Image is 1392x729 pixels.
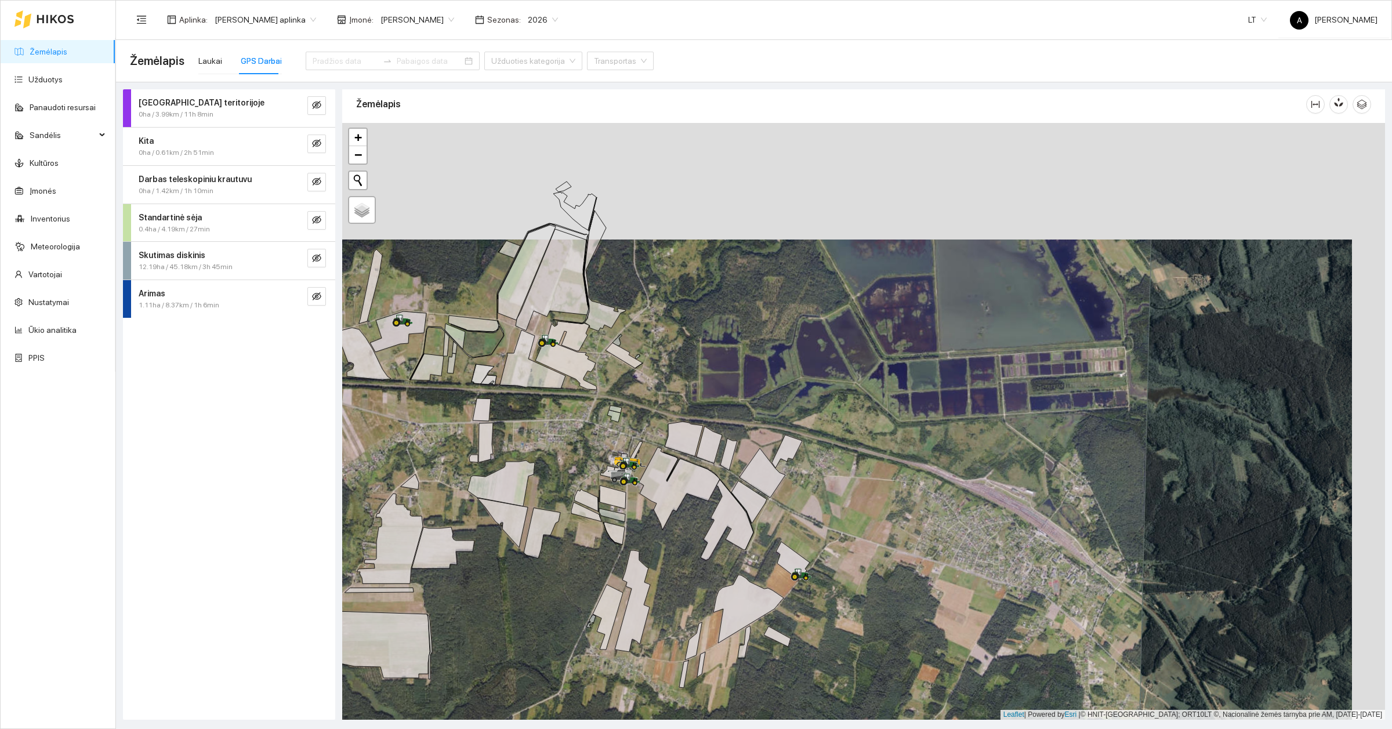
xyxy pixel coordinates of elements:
a: Zoom out [349,146,367,164]
div: Laukai [198,55,222,67]
strong: Darbas teleskopiniu krautuvu [139,175,252,184]
a: Zoom in [349,129,367,146]
div: Darbas teleskopiniu krautuvu0ha / 1.42km / 1h 10mineye-invisible [123,166,335,204]
button: eye-invisible [307,173,326,191]
span: 0ha / 0.61km / 2h 51min [139,147,214,158]
a: Vartotojai [28,270,62,279]
span: 1.11ha / 8.37km / 1h 6min [139,300,219,311]
a: Žemėlapis [30,47,67,56]
a: Meteorologija [31,242,80,251]
a: Nustatymai [28,298,69,307]
span: 0ha / 1.42km / 1h 10min [139,186,213,197]
span: shop [337,15,346,24]
a: Įmonės [30,186,56,195]
span: swap-right [383,56,392,66]
span: − [354,147,362,162]
div: Skutimas diskinis12.19ha / 45.18km / 3h 45mineye-invisible [123,242,335,280]
span: 12.19ha / 45.18km / 3h 45min [139,262,233,273]
strong: [GEOGRAPHIC_DATA] teritorijoje [139,98,264,107]
input: Pabaigos data [397,55,462,67]
a: Kultūros [30,158,59,168]
span: layout [167,15,176,24]
span: Žemėlapis [130,52,184,70]
span: to [383,56,392,66]
button: Initiate a new search [349,172,367,189]
span: eye-invisible [312,253,321,264]
span: eye-invisible [312,139,321,150]
a: Esri [1065,710,1077,719]
span: LT [1248,11,1267,28]
button: eye-invisible [307,287,326,306]
span: + [354,130,362,144]
a: Ūkio analitika [28,325,77,335]
span: 0.4ha / 4.19km / 27min [139,224,210,235]
div: Standartinė sėja0.4ha / 4.19km / 27mineye-invisible [123,204,335,242]
button: menu-fold [130,8,153,31]
div: Arimas1.11ha / 8.37km / 1h 6mineye-invisible [123,280,335,318]
span: menu-fold [136,14,147,25]
button: eye-invisible [307,211,326,230]
span: 0ha / 3.99km / 11h 8min [139,109,213,120]
div: Žemėlapis [356,88,1306,121]
strong: Standartinė sėja [139,213,202,222]
span: Įmonė : [349,13,374,26]
span: column-width [1307,100,1324,109]
div: GPS Darbai [241,55,282,67]
span: Sezonas : [487,13,521,26]
div: [GEOGRAPHIC_DATA] teritorijoje0ha / 3.99km / 11h 8mineye-invisible [123,89,335,127]
strong: Arimas [139,289,165,298]
span: eye-invisible [312,177,321,188]
span: | [1079,710,1081,719]
div: | Powered by © HNIT-[GEOGRAPHIC_DATA]; ORT10LT ©, Nacionalinė žemės tarnyba prie AM, [DATE]-[DATE] [1000,710,1385,720]
a: Leaflet [1003,710,1024,719]
a: Panaudoti resursai [30,103,96,112]
span: calendar [475,15,484,24]
span: eye-invisible [312,292,321,303]
a: Layers [349,197,375,223]
span: eye-invisible [312,215,321,226]
span: Sandėlis [30,124,96,147]
strong: Skutimas diskinis [139,251,205,260]
span: [PERSON_NAME] [1290,15,1377,24]
button: eye-invisible [307,96,326,115]
span: A [1297,11,1302,30]
span: 2026 [528,11,558,28]
div: Kita0ha / 0.61km / 2h 51mineye-invisible [123,128,335,165]
a: Užduotys [28,75,63,84]
span: Jerzy Gvozdovicz aplinka [215,11,316,28]
span: Jerzy Gvozdovič [380,11,454,28]
button: column-width [1306,95,1325,114]
input: Pradžios data [313,55,378,67]
a: Inventorius [31,214,70,223]
button: eye-invisible [307,135,326,153]
span: eye-invisible [312,100,321,111]
span: Aplinka : [179,13,208,26]
strong: Kita [139,136,154,146]
a: PPIS [28,353,45,362]
button: eye-invisible [307,249,326,267]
